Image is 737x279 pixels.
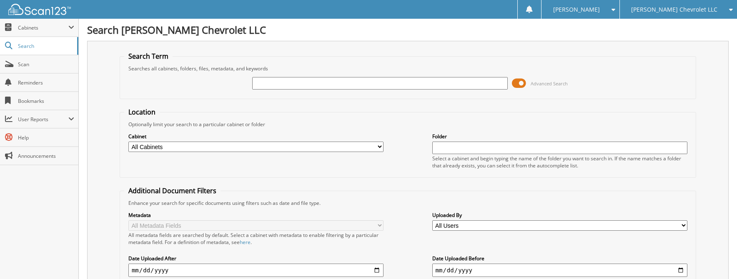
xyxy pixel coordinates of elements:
span: Cabinets [18,24,68,31]
span: [PERSON_NAME] Chevrolet LLC [631,7,717,12]
a: here [240,239,251,246]
div: All metadata fields are searched by default. Select a cabinet with metadata to enable filtering b... [128,232,384,246]
div: Enhance your search for specific documents using filters such as date and file type. [124,199,692,207]
label: Uploaded By [432,212,688,219]
span: Reminders [18,79,74,86]
div: Optionally limit your search to a particular cabinet or folder [124,121,692,128]
span: Bookmarks [18,97,74,105]
legend: Location [124,107,160,117]
input: start [128,264,384,277]
label: Date Uploaded After [128,255,384,262]
span: Help [18,134,74,141]
span: Search [18,42,73,50]
img: scan123-logo-white.svg [8,4,71,15]
div: Select a cabinet and begin typing the name of the folder you want to search in. If the name match... [432,155,688,169]
label: Folder [432,133,688,140]
span: Announcements [18,152,74,159]
label: Date Uploaded Before [432,255,688,262]
span: [PERSON_NAME] [553,7,600,12]
span: Scan [18,61,74,68]
h1: Search [PERSON_NAME] Chevrolet LLC [87,23,729,37]
span: User Reports [18,116,68,123]
legend: Additional Document Filters [124,186,221,195]
label: Metadata [128,212,384,219]
div: Searches all cabinets, folders, files, metadata, and keywords [124,65,692,72]
input: end [432,264,688,277]
label: Cabinet [128,133,384,140]
span: Advanced Search [531,80,568,87]
legend: Search Term [124,52,173,61]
